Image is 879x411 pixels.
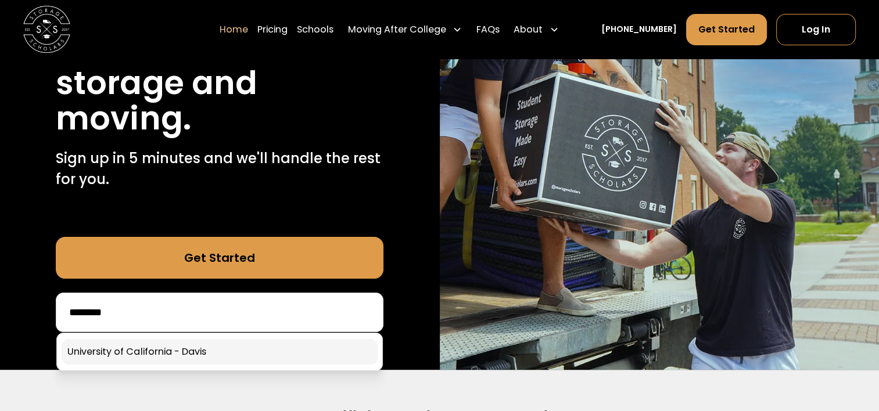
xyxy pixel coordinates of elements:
div: Moving After College [343,13,467,45]
a: FAQs [476,13,500,45]
a: Home [220,13,248,45]
a: Pricing [257,13,288,45]
h1: Stress free student storage and moving. [56,30,383,136]
a: Log In [776,13,856,45]
a: [PHONE_NUMBER] [601,23,676,35]
a: Schools [297,13,333,45]
a: Get Started [686,13,767,45]
p: Sign up in 5 minutes and we'll handle the rest for you. [56,148,383,190]
div: Moving After College [347,22,446,36]
a: Get Started [56,237,383,279]
div: About [514,22,543,36]
img: Storage Scholars main logo [23,6,70,53]
div: About [509,13,564,45]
